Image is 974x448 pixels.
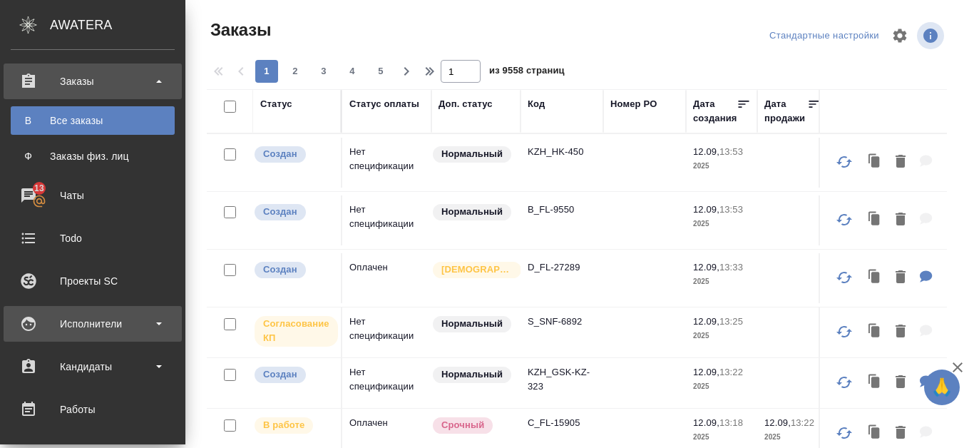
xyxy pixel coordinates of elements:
[441,205,503,219] p: Нормальный
[528,365,596,394] p: KZH_GSK-KZ-323
[827,203,861,237] button: Обновить
[610,97,657,111] div: Номер PO
[441,418,484,432] p: Срочный
[693,217,750,231] p: 2025
[263,263,297,277] p: Создан
[693,380,750,394] p: 2025
[861,368,888,397] button: Клонировать
[861,419,888,448] button: Клонировать
[693,204,719,215] p: 12.09,
[441,263,513,277] p: [DEMOGRAPHIC_DATA]
[11,142,175,170] a: ФЗаказы физ. лиц
[791,417,814,428] p: 13:22
[528,97,545,111] div: Код
[827,315,861,349] button: Обновить
[11,228,175,249] div: Todo
[528,260,596,275] p: D_FL-27289
[888,368,913,397] button: Удалить
[719,146,743,157] p: 13:53
[50,11,185,39] div: AWATERA
[693,367,719,377] p: 12.09,
[883,19,917,53] span: Настроить таблицу
[342,195,431,245] td: Нет спецификации
[528,203,596,217] p: B_FL-9550
[888,317,913,347] button: Удалить
[207,19,271,41] span: Заказы
[4,392,182,427] a: Работы
[693,159,750,173] p: 2025
[11,106,175,135] a: ВВсе заказы
[489,62,565,83] span: из 9558 страниц
[764,97,807,126] div: Дата продажи
[693,316,719,327] p: 12.09,
[861,263,888,292] button: Клонировать
[253,203,334,222] div: Выставляется автоматически при создании заказа
[888,205,913,235] button: Удалить
[441,317,503,331] p: Нормальный
[861,205,888,235] button: Клонировать
[349,97,419,111] div: Статус оплаты
[342,253,431,303] td: Оплачен
[312,64,335,78] span: 3
[719,204,743,215] p: 13:53
[11,356,175,377] div: Кандидаты
[719,367,743,377] p: 13:22
[263,147,297,161] p: Создан
[888,148,913,177] button: Удалить
[764,430,821,444] p: 2025
[441,367,503,382] p: Нормальный
[827,260,861,295] button: Обновить
[341,60,364,83] button: 4
[312,60,335,83] button: 3
[263,205,297,219] p: Создан
[263,367,297,382] p: Создан
[719,262,743,273] p: 13:33
[431,145,513,164] div: Статус по умолчанию для стандартных заказов
[766,25,883,47] div: split button
[18,113,168,128] div: Все заказы
[719,417,743,428] p: 13:18
[284,64,307,78] span: 2
[341,64,364,78] span: 4
[11,313,175,335] div: Исполнители
[263,418,304,432] p: В работе
[888,263,913,292] button: Удалить
[693,275,750,289] p: 2025
[4,220,182,256] a: Todo
[441,147,503,161] p: Нормальный
[693,146,719,157] p: 12.09,
[253,365,334,385] div: Выставляется автоматически при создании заказа
[253,145,334,164] div: Выставляется автоматически при создании заказа
[369,64,392,78] span: 5
[764,417,791,428] p: 12.09,
[11,185,175,206] div: Чаты
[11,270,175,292] div: Проекты SC
[827,365,861,399] button: Обновить
[693,417,719,428] p: 12.09,
[693,97,737,126] div: Дата создания
[253,416,334,435] div: Выставляет ПМ после принятия заказа от КМа
[4,178,182,213] a: 13Чаты
[284,60,307,83] button: 2
[861,317,888,347] button: Клонировать
[528,145,596,159] p: KZH_HK-450
[719,316,743,327] p: 13:25
[930,372,954,402] span: 🙏
[4,263,182,299] a: Проекты SC
[253,260,334,280] div: Выставляется автоматически при создании заказа
[528,315,596,329] p: S_SNF-6892
[11,71,175,92] div: Заказы
[924,370,960,405] button: 🙏
[26,181,53,195] span: 13
[861,148,888,177] button: Клонировать
[888,419,913,448] button: Удалить
[342,358,431,408] td: Нет спецификации
[431,416,513,435] div: Выставляется автоматически, если на указанный объем услуг необходимо больше времени в стандартном...
[439,97,493,111] div: Доп. статус
[693,329,750,343] p: 2025
[917,22,947,49] span: Посмотреть информацию
[342,307,431,357] td: Нет спецификации
[431,260,513,280] div: Выставляется автоматически для первых 3 заказов нового контактного лица. Особое внимание
[369,60,392,83] button: 5
[431,315,513,334] div: Статус по умолчанию для стандартных заказов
